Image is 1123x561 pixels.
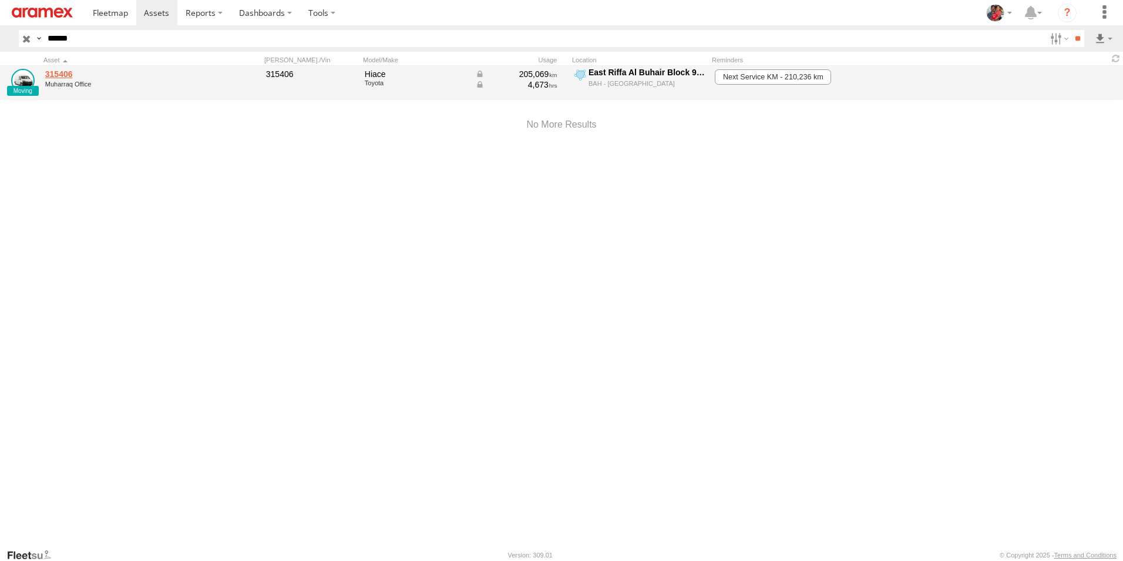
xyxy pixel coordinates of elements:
[1058,4,1077,22] i: ?
[266,69,357,79] div: 315406
[712,56,900,64] div: Reminders
[6,549,60,561] a: Visit our Website
[1045,30,1071,47] label: Search Filter Options
[11,69,35,92] a: View Asset Details
[12,8,73,18] img: aramex-logo.svg
[982,4,1016,22] div: Moncy Varghese
[1094,30,1114,47] label: Export results as...
[34,30,43,47] label: Search Query
[715,69,831,85] span: Next Service KM - 210,236 km
[473,56,567,64] div: Usage
[572,67,707,99] label: Click to View Current Location
[475,69,557,79] div: Data from Vehicle CANbus
[572,56,707,64] div: Location
[1000,552,1117,559] div: © Copyright 2025 -
[1054,552,1117,559] a: Terms and Conditions
[43,56,208,64] div: Click to Sort
[45,81,206,88] div: undefined
[363,56,469,64] div: Model/Make
[365,79,467,86] div: Toyota
[365,69,467,79] div: Hiace
[1109,53,1123,64] span: Refresh
[45,69,206,79] a: 315406
[589,67,705,78] div: East Riffa Al Buhair Block 933
[589,79,705,88] div: BAH - [GEOGRAPHIC_DATA]
[264,56,358,64] div: [PERSON_NAME]./Vin
[508,552,553,559] div: Version: 309.01
[475,79,557,90] div: Data from Vehicle CANbus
